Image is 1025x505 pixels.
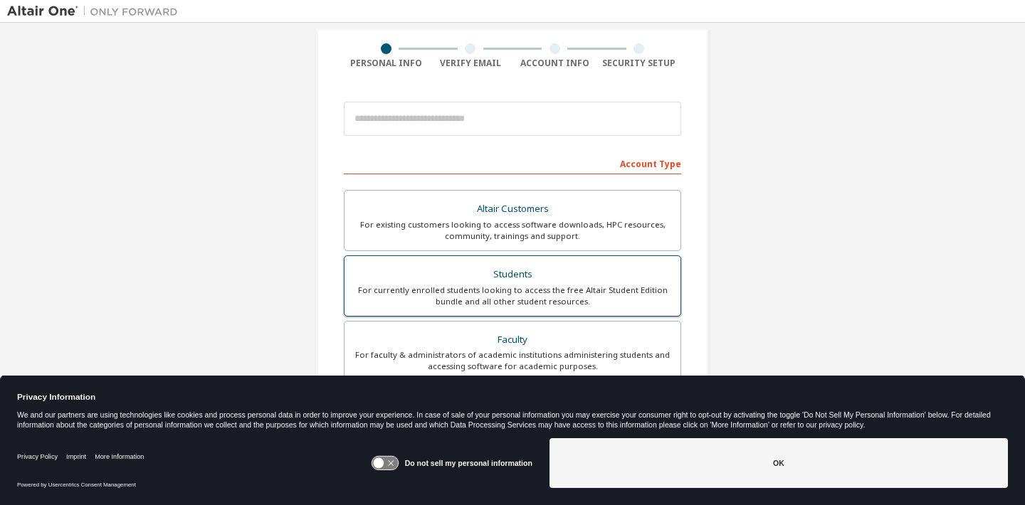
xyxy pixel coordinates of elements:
[429,58,513,69] div: Verify Email
[597,58,682,69] div: Security Setup
[353,265,672,285] div: Students
[353,349,672,372] div: For faculty & administrators of academic institutions administering students and accessing softwa...
[512,58,597,69] div: Account Info
[353,199,672,219] div: Altair Customers
[344,58,429,69] div: Personal Info
[344,151,681,174] div: Account Type
[353,330,672,350] div: Faculty
[353,219,672,242] div: For existing customers looking to access software downloads, HPC resources, community, trainings ...
[7,4,185,18] img: Altair One
[353,285,672,307] div: For currently enrolled students looking to access the free Altair Student Edition bundle and all ...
